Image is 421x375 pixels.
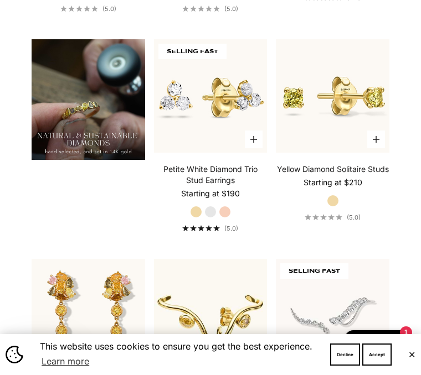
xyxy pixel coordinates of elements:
img: #YellowGold [154,39,268,153]
a: 5.0 out of 5.0 stars(5.0) [182,225,238,232]
a: Petite White Diamond Trio Stud Earrings [154,164,268,186]
button: Close [408,351,415,358]
a: Learn more [40,353,91,369]
inbox-online-store-chat: Shopify online store chat [341,330,412,366]
span: SELLING FAST [280,263,348,279]
span: SELLING FAST [158,44,227,59]
img: 2_05b7e518-09e1-48b4-8828-ad2f9eb41d13.png [32,39,145,160]
img: #YellowGold [154,259,268,372]
sale-price: Starting at $190 [181,188,240,199]
span: This website uses cookies to ensure you get the best experience. [40,340,313,369]
button: Decline [330,343,360,366]
button: Accept [362,343,392,366]
img: Cookie banner [6,346,23,363]
img: #YellowGold [276,39,389,153]
sale-price: Starting at $210 [304,177,362,188]
a: 5.0 out of 5.0 stars(5.0) [60,5,116,13]
img: #WhiteGold [276,259,389,372]
div: 5.0 out of 5.0 stars [305,214,342,220]
div: 5.0 out of 5.0 stars [182,6,220,12]
a: Yellow Diamond Solitaire Studs [277,164,389,175]
a: 5.0 out of 5.0 stars(5.0) [182,5,238,13]
img: #YellowGold [32,259,145,372]
div: 5.0 out of 5.0 stars [182,225,220,231]
a: #YellowGold #RoseGold #WhiteGold [154,259,268,372]
div: 5.0 out of 5.0 stars [60,6,98,12]
span: (5.0) [224,225,238,232]
span: (5.0) [102,5,116,13]
span: (5.0) [224,5,238,13]
span: (5.0) [347,213,361,221]
a: 5.0 out of 5.0 stars(5.0) [305,213,361,221]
